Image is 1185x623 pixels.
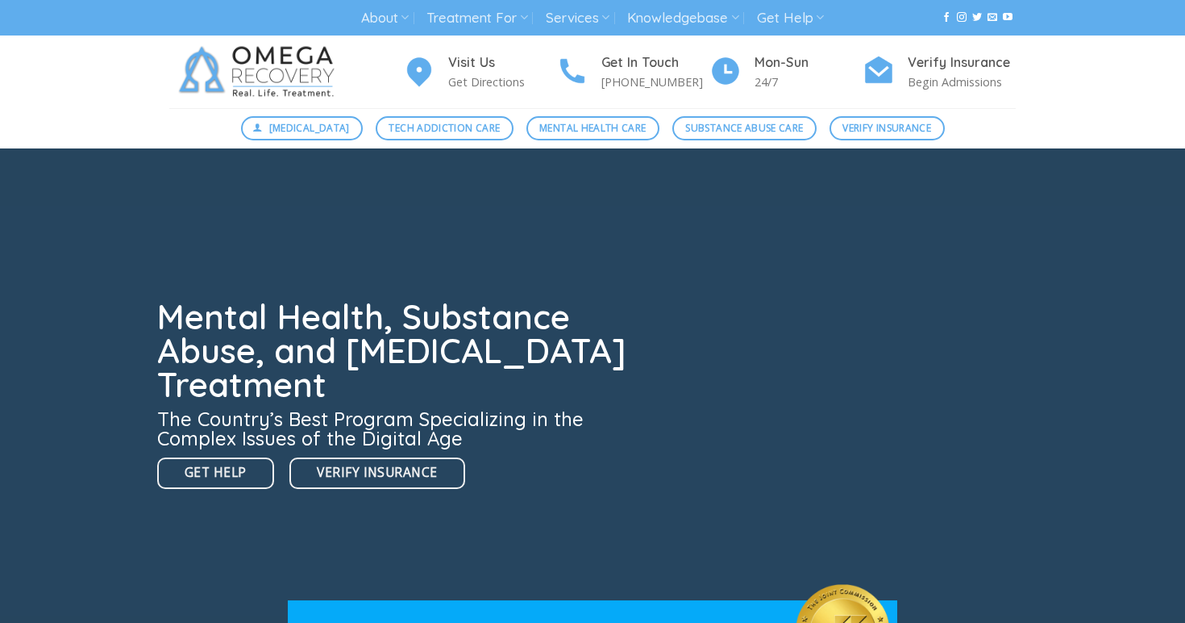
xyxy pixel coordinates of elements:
a: About [361,3,409,33]
a: Get Help [757,3,824,33]
h4: Visit Us [448,52,556,73]
a: Services [546,3,609,33]
a: Follow on Twitter [972,12,982,23]
a: Mental Health Care [526,116,659,140]
h1: Mental Health, Substance Abuse, and [MEDICAL_DATA] Treatment [157,300,636,402]
a: Knowledgebase [627,3,738,33]
a: Verify Insurance [829,116,945,140]
span: Verify Insurance [842,120,931,136]
span: Tech Addiction Care [389,120,500,136]
a: [MEDICAL_DATA] [241,116,364,140]
h3: The Country’s Best Program Specializing in the Complex Issues of the Digital Age [157,409,636,448]
a: Verify Insurance [289,458,464,489]
a: Get In Touch [PHONE_NUMBER] [556,52,709,92]
p: [PHONE_NUMBER] [601,73,709,91]
a: Send us an email [987,12,997,23]
h4: Get In Touch [601,52,709,73]
a: Get Help [157,458,274,489]
a: Substance Abuse Care [672,116,817,140]
a: Follow on Instagram [957,12,967,23]
span: Mental Health Care [539,120,646,136]
a: Treatment For [426,3,527,33]
h4: Mon-Sun [755,52,863,73]
span: Get Help [185,462,247,483]
a: Verify Insurance Begin Admissions [863,52,1016,92]
span: [MEDICAL_DATA] [269,120,350,136]
a: Follow on YouTube [1003,12,1012,23]
a: Tech Addiction Care [376,116,513,140]
a: Visit Us Get Directions [403,52,556,92]
img: Omega Recovery [169,36,351,108]
h4: Verify Insurance [908,52,1016,73]
p: Begin Admissions [908,73,1016,91]
span: Verify Insurance [317,462,437,483]
p: Get Directions [448,73,556,91]
a: Follow on Facebook [942,12,951,23]
span: Substance Abuse Care [685,120,803,136]
p: 24/7 [755,73,863,91]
